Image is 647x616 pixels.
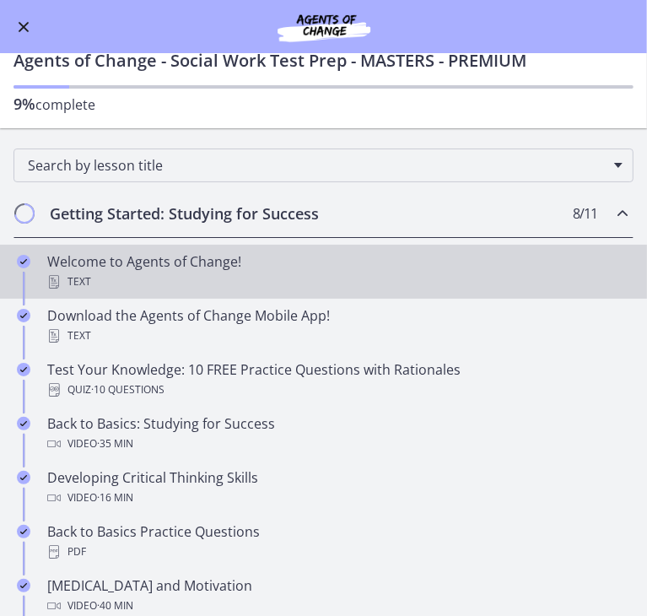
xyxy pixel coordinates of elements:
[573,203,597,224] span: 8 / 11
[17,471,30,484] i: Completed
[97,434,133,454] span: · 35 min
[47,521,634,562] div: Back to Basics Practice Questions
[47,467,634,508] div: Developing Critical Thinking Skills
[17,255,30,268] i: Completed
[13,149,634,182] div: Search by lesson title
[17,417,30,430] i: Completed
[47,596,634,616] div: Video
[17,309,30,322] i: Completed
[47,380,634,400] div: Quiz
[240,10,408,44] img: Agents of Change
[97,596,133,616] span: · 40 min
[47,488,634,508] div: Video
[91,380,164,400] span: · 10 Questions
[28,156,606,175] span: Search by lesson title
[17,363,30,376] i: Completed
[47,413,634,454] div: Back to Basics: Studying for Success
[13,17,34,37] button: Enable menu
[47,326,634,346] div: Text
[47,251,634,292] div: Welcome to Agents of Change!
[13,94,634,115] p: complete
[13,50,634,72] h1: Agents of Change - Social Work Test Prep - MASTERS - PREMIUM
[47,542,634,562] div: PDF
[17,579,30,592] i: Completed
[17,525,30,538] i: Completed
[47,272,634,292] div: Text
[50,203,565,224] h2: Getting Started: Studying for Success
[47,359,634,400] div: Test Your Knowledge: 10 FREE Practice Questions with Rationales
[97,488,133,508] span: · 16 min
[47,305,634,346] div: Download the Agents of Change Mobile App!
[47,434,634,454] div: Video
[47,575,634,616] div: [MEDICAL_DATA] and Motivation
[13,94,35,114] span: 9%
